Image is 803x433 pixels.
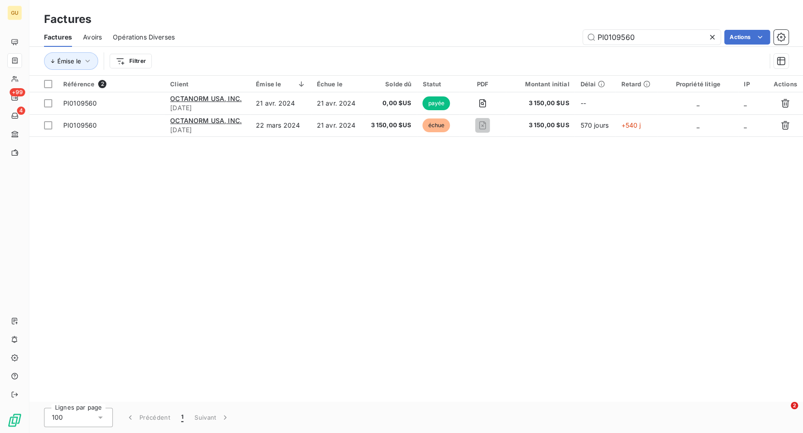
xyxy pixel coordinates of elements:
[422,80,454,88] div: Statut
[697,121,699,129] span: _
[724,30,770,45] button: Actions
[170,103,245,112] span: [DATE]
[465,80,500,88] div: PDF
[170,125,245,135] span: [DATE]
[83,33,102,42] span: Avoirs
[744,99,747,107] span: _
[422,118,450,132] span: échue
[511,121,569,130] span: 3 150,00 $US
[256,80,305,88] div: Émise le
[772,402,794,424] iframe: Intercom live chat
[176,408,189,427] button: 1
[57,57,81,65] span: Émise le
[511,99,569,108] span: 3 150,00 $US
[189,408,235,427] button: Suivant
[621,80,652,88] div: Retard
[63,121,97,129] span: PI0109560
[663,80,733,88] div: Propriété litige
[7,413,22,427] img: Logo LeanPay
[7,6,22,20] div: GU
[10,88,25,96] span: +99
[120,408,176,427] button: Précédent
[110,54,152,68] button: Filtrer
[317,80,358,88] div: Échue le
[511,80,569,88] div: Montant initial
[17,107,25,115] span: 4
[44,52,98,70] button: Émise le
[170,117,242,124] span: OCTANORM USA, INC.
[181,413,183,422] span: 1
[63,80,94,88] span: Référence
[575,92,615,114] td: --
[369,80,411,88] div: Solde dû
[744,80,762,88] div: IP
[369,121,411,130] span: 3 150,00 $US
[575,114,615,136] td: 570 jours
[250,92,311,114] td: 21 avr. 2024
[773,80,797,88] div: Actions
[621,121,641,129] span: +540 j
[44,11,91,28] h3: Factures
[369,99,411,108] span: 0,00 $US
[583,30,720,45] input: Rechercher
[170,80,245,88] div: Client
[52,413,63,422] span: 100
[63,99,97,107] span: PI0109560
[744,121,747,129] span: _
[791,402,798,409] span: 2
[580,80,610,88] div: Délai
[113,33,175,42] span: Opérations Diverses
[44,33,72,42] span: Factures
[697,99,699,107] span: _
[422,96,450,110] span: payée
[311,114,363,136] td: 21 avr. 2024
[250,114,311,136] td: 22 mars 2024
[311,92,363,114] td: 21 avr. 2024
[170,95,242,102] span: OCTANORM USA, INC.
[98,80,106,88] span: 2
